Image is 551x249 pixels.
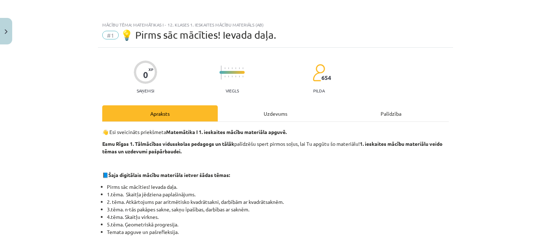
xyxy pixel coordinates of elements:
li: 3.tēma. n-tās pakāpes sakne, sakņu īpašības, darbības ar saknēm. [107,206,449,213]
strong: Šaja digitālais mācību materiāls ietver šādas tēmas: [108,172,230,178]
img: icon-close-lesson-0947bae3869378f0d4975bcd49f059093ad1ed9edebbc8119c70593378902aed.svg [5,29,8,34]
p: palīdzēšu spert pirmos soļus, lai Tu apgūtu šo materiālu! [102,140,449,155]
div: Apraksts [102,105,218,121]
img: icon-short-line-57e1e144782c952c97e751825c79c345078a6d821885a25fce030b3d8c18986b.svg [242,67,243,69]
b: Esmu Rīgas 1. Tālmācības vidusskolas pedagogs un tālāk [102,140,234,147]
img: students-c634bb4e5e11cddfef0936a35e636f08e4e9abd3cc4e673bd6f9a4125e45ecb1.svg [312,64,325,82]
img: icon-short-line-57e1e144782c952c97e751825c79c345078a6d821885a25fce030b3d8c18986b.svg [242,76,243,77]
li: Temata apguve un pašrefleksija. [107,228,449,236]
img: icon-short-line-57e1e144782c952c97e751825c79c345078a6d821885a25fce030b3d8c18986b.svg [225,67,225,69]
span: 654 [321,75,331,81]
li: Pirms sāc mācīties! Ievada daļa. [107,183,449,191]
div: 0 [143,70,148,80]
img: icon-short-line-57e1e144782c952c97e751825c79c345078a6d821885a25fce030b3d8c18986b.svg [225,76,225,77]
li: 5.tēma. Ģeometriskā progresija. [107,221,449,228]
div: Mācību tēma: Matemātikas i - 12. klases 1. ieskaites mācību materiāls (ab) [102,22,449,27]
b: Matemātika I 1. ieskaites mācību materiāla apguvē. [166,129,287,135]
p: Viegls [226,88,239,93]
li: 1.tēma. Skaitļa jēdziena paplašinājums. [107,191,449,198]
div: Palīdzība [333,105,449,121]
span: #1 [102,31,119,39]
img: icon-short-line-57e1e144782c952c97e751825c79c345078a6d821885a25fce030b3d8c18986b.svg [235,76,236,77]
span: 💡 Pirms sāc mācīties! Ievada daļa. [121,29,276,41]
img: icon-short-line-57e1e144782c952c97e751825c79c345078a6d821885a25fce030b3d8c18986b.svg [228,76,229,77]
img: icon-long-line-d9ea69661e0d244f92f715978eff75569469978d946b2353a9bb055b3ed8787d.svg [221,66,222,80]
p: pilda [313,88,325,93]
p: 👋 Esi sveicināts priekšmeta [102,128,449,136]
p: Saņemsi [134,88,157,93]
span: XP [149,67,153,71]
li: 2. tēma. Atkārtojums par aritmētisko kvadrātsakni, darbībām ar kvadrātsaknēm. [107,198,449,206]
img: icon-short-line-57e1e144782c952c97e751825c79c345078a6d821885a25fce030b3d8c18986b.svg [228,67,229,69]
div: Uzdevums [218,105,333,121]
li: 4.tēma. Skaitļu virknes. [107,213,449,221]
p: 📘 [102,171,449,179]
img: icon-short-line-57e1e144782c952c97e751825c79c345078a6d821885a25fce030b3d8c18986b.svg [235,67,236,69]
